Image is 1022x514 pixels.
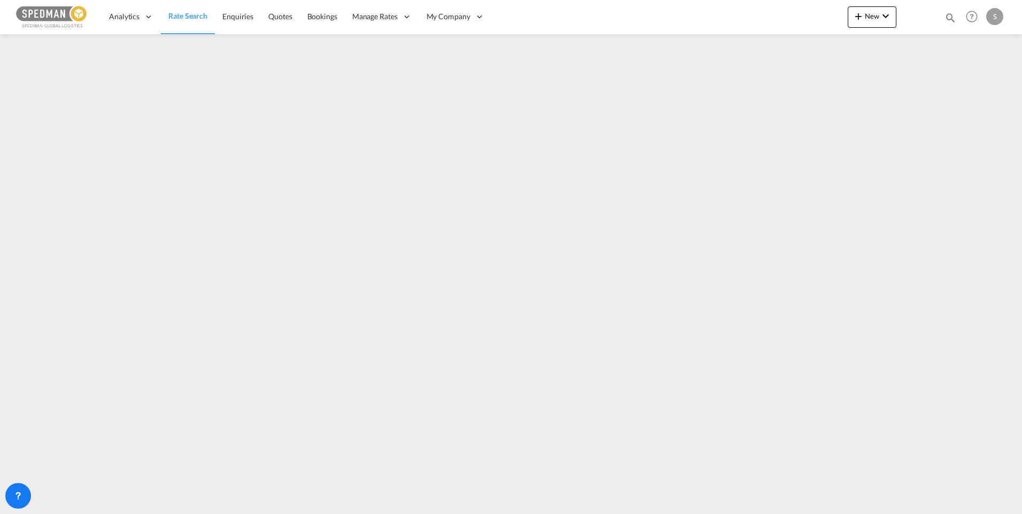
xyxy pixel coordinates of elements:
[852,10,865,22] md-icon: icon-plus 400-fg
[168,11,207,20] span: Rate Search
[944,12,956,28] div: icon-magnify
[307,12,337,21] span: Bookings
[109,11,140,22] span: Analytics
[427,11,470,22] span: My Company
[16,5,88,29] img: c12ca350ff1b11efb6b291369744d907.png
[963,7,986,27] div: Help
[944,12,956,24] md-icon: icon-magnify
[222,12,253,21] span: Enquiries
[986,8,1003,25] div: S
[352,11,398,22] span: Manage Rates
[852,12,892,20] span: New
[268,12,292,21] span: Quotes
[848,6,896,28] button: icon-plus 400-fgNewicon-chevron-down
[963,7,981,26] span: Help
[879,10,892,22] md-icon: icon-chevron-down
